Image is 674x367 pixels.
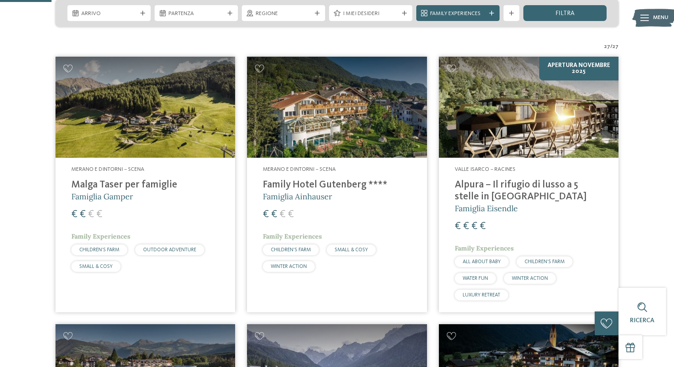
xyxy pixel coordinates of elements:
[455,203,518,213] span: Famiglia Eisendle
[81,10,137,18] span: Arrivo
[79,264,113,269] span: SMALL & COSY
[271,247,311,252] span: CHILDREN’S FARM
[56,57,235,158] img: Cercate un hotel per famiglie? Qui troverete solo i migliori!
[256,10,311,18] span: Regione
[263,179,411,191] h4: Family Hotel Gutenberg ****
[525,259,565,264] span: CHILDREN’S FARM
[79,247,119,252] span: CHILDREN’S FARM
[455,166,515,172] span: Valle Isarco – Racines
[263,232,322,240] span: Family Experiences
[168,10,224,18] span: Partenza
[143,247,196,252] span: OUTDOOR ADVENTURE
[463,259,501,264] span: ALL ABOUT BABY
[463,292,500,298] span: LUXURY RETREAT
[439,57,618,158] img: Cercate un hotel per famiglie? Qui troverete solo i migliori!
[71,209,77,220] span: €
[80,209,86,220] span: €
[247,57,427,312] a: Cercate un hotel per famiglie? Qui troverete solo i migliori! Merano e dintorni – Scena Family Ho...
[71,191,133,201] span: Famiglia Gamper
[439,57,618,312] a: Cercate un hotel per famiglie? Qui troverete solo i migliori! Apertura novembre 2025 Valle Isarco...
[512,276,548,281] span: WINTER ACTION
[455,179,603,203] h4: Alpura – Il rifugio di lusso a 5 stelle in [GEOGRAPHIC_DATA]
[247,57,427,158] img: Family Hotel Gutenberg ****
[455,221,461,231] span: €
[430,10,486,18] span: Family Experiences
[271,264,307,269] span: WINTER ACTION
[335,247,368,252] span: SMALL & COSY
[463,221,469,231] span: €
[630,317,655,324] span: Ricerca
[604,43,610,51] span: 27
[463,276,488,281] span: WATER FUN
[471,221,477,231] span: €
[343,10,398,18] span: I miei desideri
[96,209,102,220] span: €
[455,244,514,252] span: Family Experiences
[71,232,130,240] span: Family Experiences
[88,209,94,220] span: €
[613,43,618,51] span: 27
[610,43,613,51] span: /
[271,209,277,220] span: €
[263,166,336,172] span: Merano e dintorni – Scena
[555,10,574,17] span: filtra
[56,57,235,312] a: Cercate un hotel per famiglie? Qui troverete solo i migliori! Merano e dintorni – Scena Malga Tas...
[71,179,219,191] h4: Malga Taser per famiglie
[280,209,285,220] span: €
[263,191,332,201] span: Famiglia Ainhauser
[480,221,486,231] span: €
[288,209,294,220] span: €
[71,166,144,172] span: Merano e dintorni – Scena
[263,209,269,220] span: €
